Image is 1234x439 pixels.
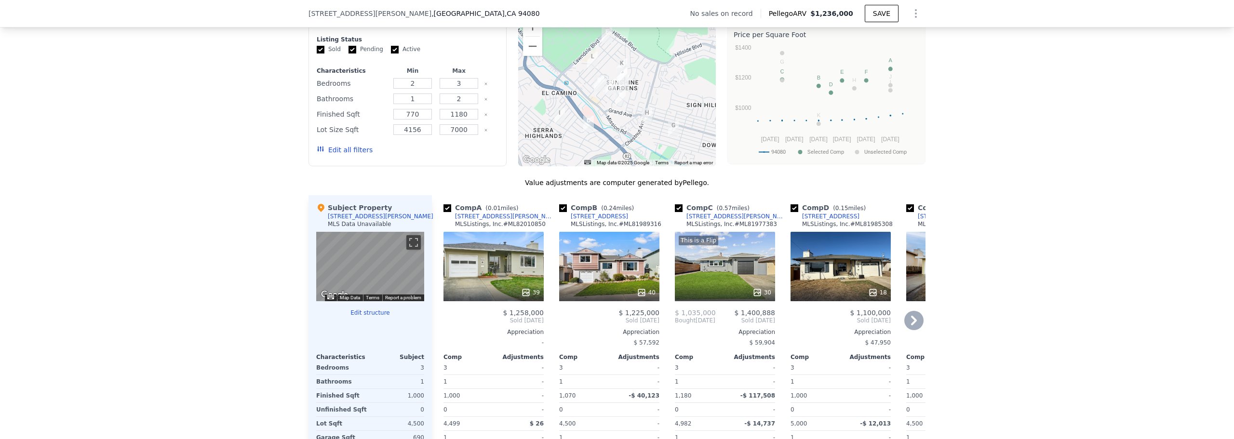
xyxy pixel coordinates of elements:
text: F [865,69,868,75]
div: - [611,403,659,416]
img: Google [319,289,350,301]
button: Edit all filters [317,145,373,155]
span: 1,070 [559,392,576,399]
text: $1200 [735,74,751,81]
text: I [890,79,891,85]
span: $ 59,904 [750,339,775,346]
div: Value adjustments are computer generated by Pellego . [308,178,925,187]
span: $ 1,225,000 [618,309,659,317]
div: - [843,375,891,388]
button: Toggle fullscreen view [406,235,421,250]
span: 3 [906,364,910,371]
a: Report a map error [674,160,713,165]
span: 3 [791,364,794,371]
div: Finished Sqft [316,389,368,402]
div: - [843,403,891,416]
div: [STREET_ADDRESS][PERSON_NAME] [328,213,433,220]
div: Comp B [559,203,638,213]
span: 0.15 [835,205,848,212]
div: Comp [559,353,609,361]
img: Google [521,154,552,166]
span: $1,236,000 [810,10,853,17]
span: 0.01 [488,205,501,212]
div: Appreciation [906,328,1006,336]
span: 0 [906,406,910,413]
label: Sold [317,45,341,53]
div: 1 [906,375,954,388]
div: - [727,375,775,388]
text: C [780,68,784,74]
div: MLS Data Unavailable [328,220,391,228]
div: [STREET_ADDRESS][PERSON_NAME] [686,213,787,220]
text: Unselected Comp [864,149,907,155]
text: H [852,77,856,83]
div: Listing Status [317,36,498,43]
div: 1,000 [372,389,424,402]
label: Pending [349,45,383,53]
span: [STREET_ADDRESS][PERSON_NAME] [308,9,431,18]
div: MLSListings, Inc. # ML81993092 [918,220,1008,228]
a: [STREET_ADDRESS][PERSON_NAME] [443,213,555,220]
input: Sold [317,46,324,53]
button: Clear [484,97,488,101]
button: Clear [484,82,488,86]
div: No sales on record [690,9,760,18]
a: Open this area in Google Maps (opens a new window) [319,289,350,301]
span: 0 [675,406,679,413]
div: - [727,361,775,374]
div: Max [438,67,480,75]
div: Lot Size Sqft [317,123,388,136]
button: Show Options [906,4,925,23]
span: 0 [791,406,794,413]
button: Clear [484,128,488,132]
text: [DATE] [857,136,875,143]
a: Terms [655,160,669,165]
span: -$ 12,013 [860,420,891,427]
div: 21 Emerald Ct [605,79,616,95]
button: SAVE [865,5,899,22]
div: Comp A [443,203,522,213]
div: Map [316,232,424,301]
div: - [496,389,544,402]
div: Bathrooms [317,92,388,106]
text: $1000 [735,105,751,111]
button: Keyboard shortcuts [327,295,334,299]
button: Keyboard shortcuts [584,160,591,164]
button: Zoom out [523,37,542,56]
span: $ 1,400,888 [734,309,775,317]
a: Open this area in Google Maps (opens a new window) [521,154,552,166]
span: 1,180 [675,392,691,399]
div: 332 Heather Way [617,67,628,84]
text: J [889,74,892,80]
span: 0 [559,406,563,413]
span: 0.24 [604,205,617,212]
div: [STREET_ADDRESS][PERSON_NAME] [455,213,555,220]
div: - [843,389,891,402]
div: Comp [675,353,725,361]
div: 728 Commercial Ave [668,120,679,137]
span: $ 1,035,000 [675,309,716,317]
text: G [780,59,784,65]
span: 1,000 [443,392,460,399]
span: ( miles) [597,205,638,212]
button: Clear [484,113,488,117]
a: [STREET_ADDRESS][PERSON_NAME] [675,213,787,220]
div: [STREET_ADDRESS] [802,213,859,220]
span: 4,982 [675,420,691,427]
text: [DATE] [881,136,899,143]
div: Appreciation [675,328,775,336]
div: Comp [791,353,841,361]
div: - [611,361,659,374]
div: Appreciation [791,328,891,336]
text: [DATE] [785,136,804,143]
text: Selected Comp [807,149,844,155]
span: 3 [443,364,447,371]
span: Sold [DATE] [559,317,659,324]
div: 1048 Sunnyside Dr [615,90,626,106]
div: - [496,375,544,388]
span: Sold [DATE] [715,317,775,324]
div: Appreciation [443,328,544,336]
span: 0 [443,406,447,413]
text: D [829,81,833,87]
span: 4,499 [443,420,460,427]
